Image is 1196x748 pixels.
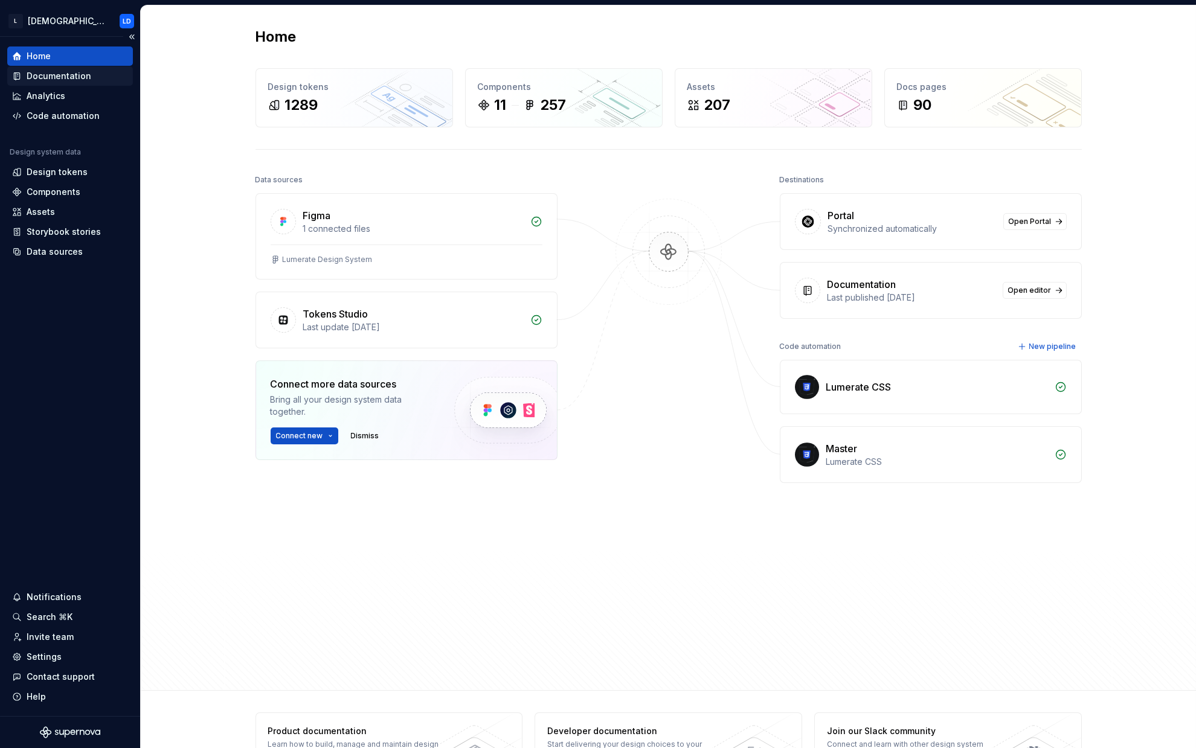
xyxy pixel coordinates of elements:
[271,394,434,418] div: Bring all your design system data together.
[541,95,567,115] div: 257
[780,171,825,188] div: Destinations
[914,95,932,115] div: 90
[256,27,297,46] h2: Home
[7,222,133,241] a: Storybook stories
[465,68,663,127] a: Components11257
[1014,338,1082,355] button: New pipeline
[1003,213,1067,230] a: Open Portal
[303,307,368,321] div: Tokens Studio
[1009,217,1052,226] span: Open Portal
[123,28,140,45] button: Collapse sidebar
[2,8,138,34] button: L[DEMOGRAPHIC_DATA]LD
[828,223,996,235] div: Synchronized automatically
[547,725,723,737] div: Developer documentation
[8,14,23,28] div: L
[828,277,896,292] div: Documentation
[27,246,83,258] div: Data sources
[7,202,133,222] a: Assets
[884,68,1082,127] a: Docs pages90
[27,651,62,663] div: Settings
[826,456,1047,468] div: Lumerate CSS
[285,95,318,115] div: 1289
[27,611,72,623] div: Search ⌘K
[780,338,841,355] div: Code automation
[27,110,100,122] div: Code automation
[826,441,858,456] div: Master
[1003,282,1067,299] a: Open editor
[7,587,133,607] button: Notifications
[826,380,892,394] div: Lumerate CSS
[27,591,82,603] div: Notifications
[7,46,133,66] a: Home
[27,206,55,218] div: Assets
[27,691,46,703] div: Help
[687,81,860,93] div: Assets
[7,667,133,686] button: Contact support
[303,321,523,333] div: Last update [DATE]
[346,427,385,444] button: Dismiss
[7,607,133,627] button: Search ⌘K
[28,15,105,27] div: [DEMOGRAPHIC_DATA]
[1008,286,1052,295] span: Open editor
[7,66,133,86] a: Documentation
[271,427,338,444] button: Connect new
[256,68,453,127] a: Design tokens1289
[27,631,74,643] div: Invite team
[7,627,133,647] a: Invite team
[495,95,507,115] div: 11
[27,186,80,198] div: Components
[704,95,731,115] div: 207
[27,226,101,238] div: Storybook stories
[268,81,440,93] div: Design tokens
[256,171,303,188] div: Data sources
[7,647,133,666] a: Settings
[27,70,91,82] div: Documentation
[276,431,323,441] span: Connect new
[1029,342,1076,351] span: New pipeline
[303,223,523,235] div: 1 connected files
[123,16,131,26] div: LD
[27,166,88,178] div: Design tokens
[351,431,379,441] span: Dismiss
[27,671,95,683] div: Contact support
[271,377,434,391] div: Connect more data sources
[828,292,995,304] div: Last published [DATE]
[7,242,133,261] a: Data sources
[283,255,373,264] div: Lumerate Design System
[256,292,558,348] a: Tokens StudioLast update [DATE]
[7,687,133,706] button: Help
[268,725,444,737] div: Product documentation
[40,726,100,738] svg: Supernova Logo
[303,208,331,223] div: Figma
[828,208,855,223] div: Portal
[7,106,133,126] a: Code automation
[7,162,133,182] a: Design tokens
[675,68,872,127] a: Assets207
[7,182,133,202] a: Components
[897,81,1069,93] div: Docs pages
[10,147,81,157] div: Design system data
[256,193,558,280] a: Figma1 connected filesLumerate Design System
[27,90,65,102] div: Analytics
[7,86,133,106] a: Analytics
[478,81,650,93] div: Components
[827,725,1003,737] div: Join our Slack community
[27,50,51,62] div: Home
